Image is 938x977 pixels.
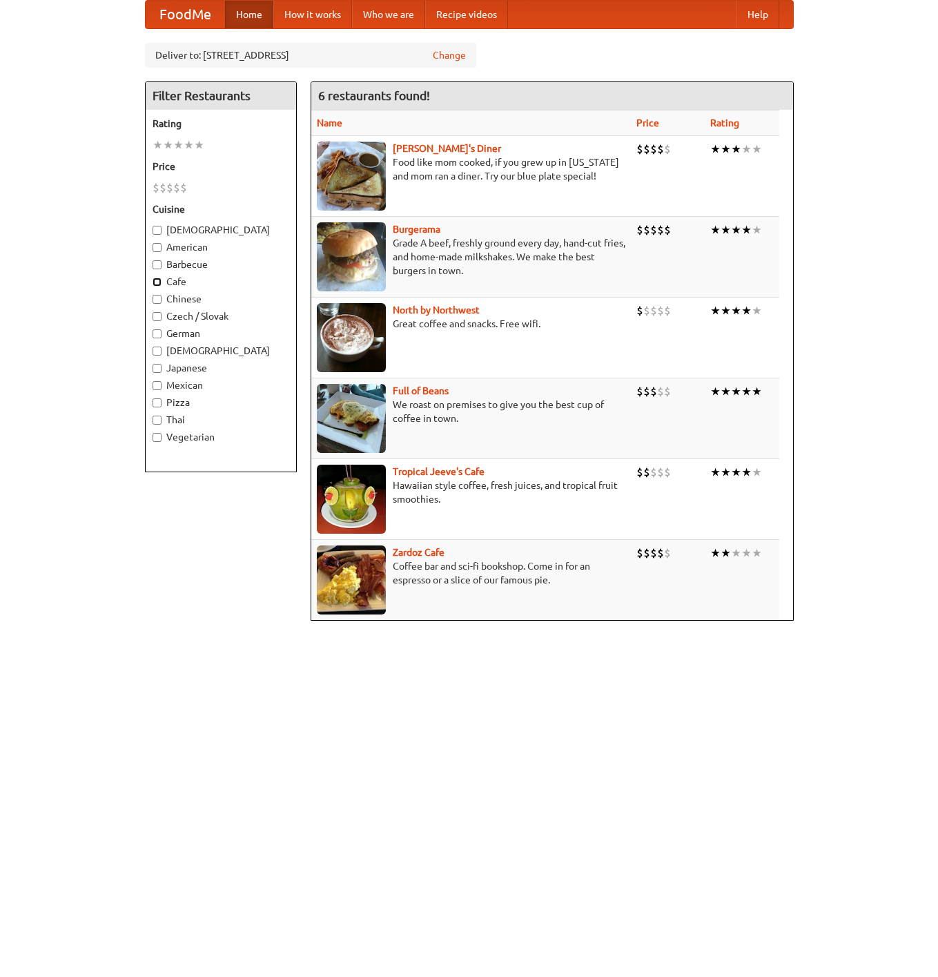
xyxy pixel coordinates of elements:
[657,303,664,318] li: $
[731,303,741,318] li: ★
[153,364,162,373] input: Japanese
[433,48,466,62] a: Change
[664,384,671,399] li: $
[393,547,444,558] a: Zardoz Cafe
[159,180,166,195] li: $
[741,142,752,157] li: ★
[425,1,508,28] a: Recipe videos
[636,117,659,128] a: Price
[166,180,173,195] li: $
[153,309,289,323] label: Czech / Slovak
[752,384,762,399] li: ★
[752,222,762,238] li: ★
[636,545,643,561] li: $
[741,465,752,480] li: ★
[636,222,643,238] li: $
[650,465,657,480] li: $
[721,545,731,561] li: ★
[153,413,289,427] label: Thai
[710,465,721,480] li: ★
[153,223,289,237] label: [DEMOGRAPHIC_DATA]
[153,240,289,254] label: American
[736,1,779,28] a: Help
[146,82,296,110] h4: Filter Restaurants
[153,312,162,321] input: Czech / Slovak
[273,1,352,28] a: How it works
[710,384,721,399] li: ★
[650,384,657,399] li: $
[664,465,671,480] li: $
[153,361,289,375] label: Japanese
[741,384,752,399] li: ★
[643,384,650,399] li: $
[636,142,643,157] li: $
[153,416,162,425] input: Thai
[643,222,650,238] li: $
[731,384,741,399] li: ★
[664,303,671,318] li: $
[225,1,273,28] a: Home
[752,142,762,157] li: ★
[657,142,664,157] li: $
[710,222,721,238] li: ★
[710,117,739,128] a: Rating
[664,545,671,561] li: $
[731,545,741,561] li: ★
[664,222,671,238] li: $
[710,303,721,318] li: ★
[657,222,664,238] li: $
[636,465,643,480] li: $
[153,226,162,235] input: [DEMOGRAPHIC_DATA]
[731,142,741,157] li: ★
[173,180,180,195] li: $
[636,303,643,318] li: $
[317,465,386,534] img: jeeves.jpg
[650,142,657,157] li: $
[721,222,731,238] li: ★
[317,303,386,372] img: north.jpg
[643,303,650,318] li: $
[317,478,625,506] p: Hawaiian style coffee, fresh juices, and tropical fruit smoothies.
[317,545,386,615] img: zardoz.jpg
[153,258,289,271] label: Barbecue
[153,396,289,409] label: Pizza
[153,243,162,252] input: American
[145,43,476,68] div: Deliver to: [STREET_ADDRESS]
[163,137,173,153] li: ★
[317,222,386,291] img: burgerama.jpg
[657,465,664,480] li: $
[643,142,650,157] li: $
[318,89,430,102] ng-pluralize: 6 restaurants found!
[317,384,386,453] img: beans.jpg
[643,465,650,480] li: $
[741,222,752,238] li: ★
[393,224,440,235] a: Burgerama
[153,275,289,289] label: Cafe
[153,329,162,338] input: German
[153,159,289,173] h5: Price
[194,137,204,153] li: ★
[741,303,752,318] li: ★
[650,303,657,318] li: $
[393,385,449,396] a: Full of Beans
[153,398,162,407] input: Pizza
[153,295,162,304] input: Chinese
[352,1,425,28] a: Who we are
[184,137,194,153] li: ★
[317,117,342,128] a: Name
[393,466,485,477] b: Tropical Jeeve's Cafe
[153,260,162,269] input: Barbecue
[710,142,721,157] li: ★
[393,304,480,316] a: North by Northwest
[153,292,289,306] label: Chinese
[731,222,741,238] li: ★
[393,143,501,154] a: [PERSON_NAME]'s Diner
[153,202,289,216] h5: Cuisine
[153,381,162,390] input: Mexican
[752,303,762,318] li: ★
[153,347,162,356] input: [DEMOGRAPHIC_DATA]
